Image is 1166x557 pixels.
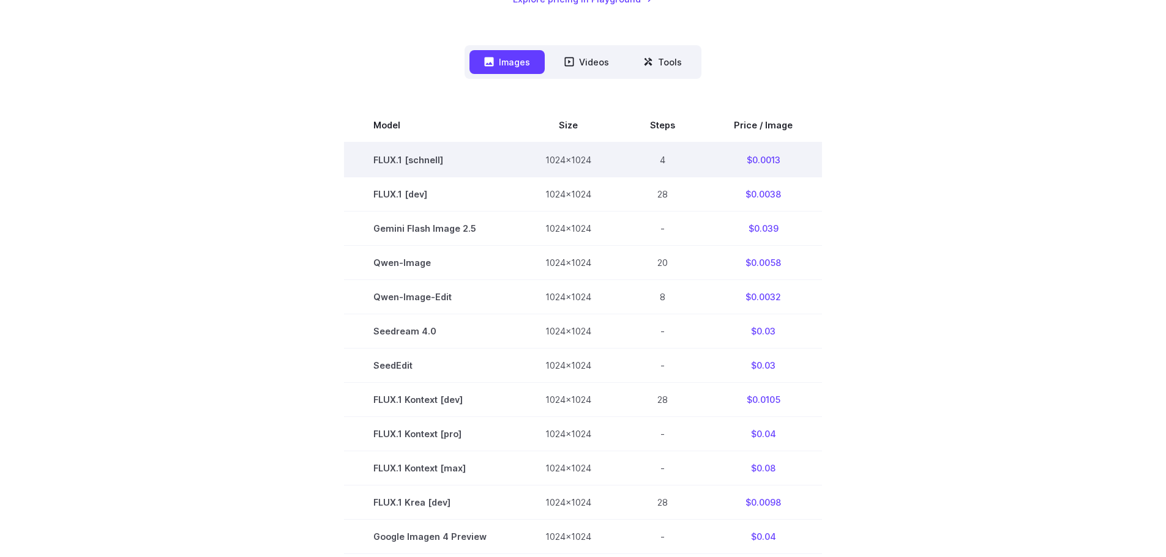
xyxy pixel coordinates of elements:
td: FLUX.1 Kontext [dev] [344,383,516,417]
th: Model [344,108,516,142]
th: Size [516,108,621,142]
td: - [621,349,704,383]
button: Tools [629,50,697,74]
td: 1024x1024 [516,451,621,485]
td: 1024x1024 [516,177,621,211]
th: Steps [621,108,704,142]
td: Seedream 4.0 [344,314,516,349]
td: Qwen-Image-Edit [344,279,516,314]
td: $0.0032 [704,279,822,314]
td: $0.04 [704,417,822,451]
td: 4 [621,142,704,177]
td: - [621,211,704,245]
td: 28 [621,383,704,417]
td: 1024x1024 [516,520,621,554]
td: 1024x1024 [516,417,621,451]
td: - [621,520,704,554]
td: FLUX.1 Kontext [max] [344,451,516,485]
td: $0.0038 [704,177,822,211]
td: 1024x1024 [516,211,621,245]
td: 1024x1024 [516,279,621,314]
td: 1024x1024 [516,383,621,417]
td: $0.03 [704,349,822,383]
td: $0.03 [704,314,822,349]
td: $0.0105 [704,383,822,417]
td: 28 [621,485,704,520]
td: - [621,314,704,349]
td: $0.04 [704,520,822,554]
td: 28 [621,177,704,211]
td: $0.08 [704,451,822,485]
td: FLUX.1 Kontext [pro] [344,417,516,451]
td: 1024x1024 [516,485,621,520]
td: FLUX.1 [dev] [344,177,516,211]
td: 1024x1024 [516,245,621,279]
td: 8 [621,279,704,314]
td: FLUX.1 Krea [dev] [344,485,516,520]
th: Price / Image [704,108,822,142]
span: Gemini Flash Image 2.5 [373,221,487,235]
td: - [621,417,704,451]
td: $0.0058 [704,245,822,279]
td: FLUX.1 [schnell] [344,142,516,177]
button: Images [469,50,545,74]
button: Videos [550,50,624,74]
td: $0.0098 [704,485,822,520]
td: Google Imagen 4 Preview [344,520,516,554]
td: $0.039 [704,211,822,245]
td: - [621,451,704,485]
td: 1024x1024 [516,314,621,349]
td: 1024x1024 [516,142,621,177]
td: SeedEdit [344,349,516,383]
td: $0.0013 [704,142,822,177]
td: Qwen-Image [344,245,516,279]
td: 1024x1024 [516,349,621,383]
td: 20 [621,245,704,279]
